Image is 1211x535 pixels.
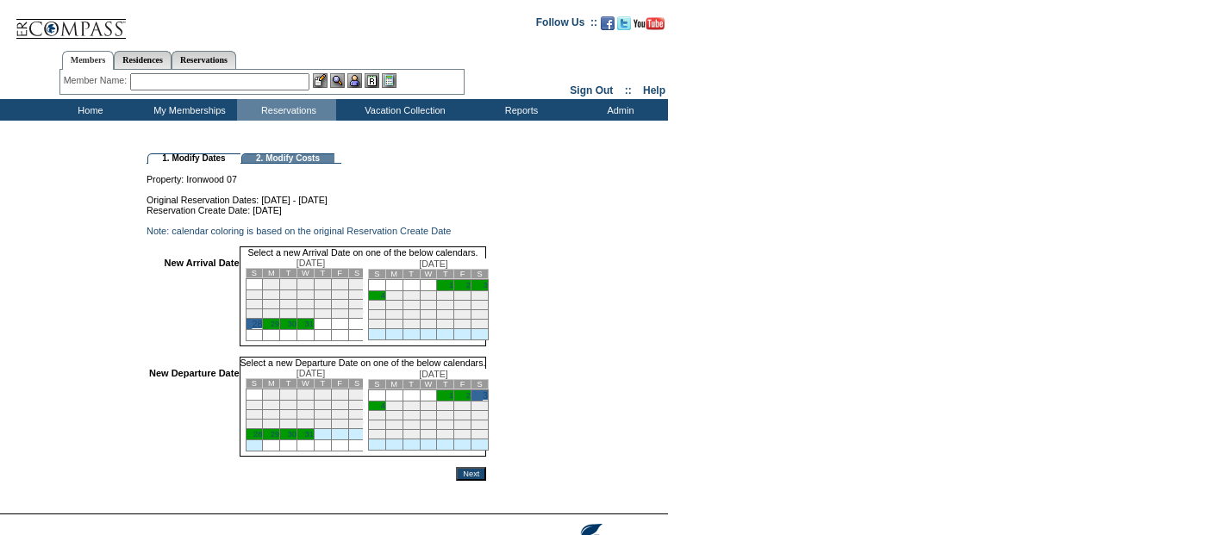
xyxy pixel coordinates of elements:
td: 14 [246,410,263,420]
td: 11 [314,290,331,300]
td: 9 [280,401,297,410]
td: 20 [403,420,420,430]
td: 3 [297,389,315,401]
td: 24 [297,309,315,319]
td: 21 [246,420,263,429]
td: W [297,379,315,389]
td: S [368,270,385,279]
td: 23 [454,420,471,430]
td: 24 [297,420,315,429]
a: Members [62,51,115,70]
td: 11 [368,301,385,310]
td: 26 [331,309,348,319]
img: Become our fan on Facebook [601,16,615,30]
td: 8 [263,401,280,410]
td: 2 [280,279,297,290]
td: Select a new Departure Date on one of the below calendars. [240,357,487,368]
td: 17 [471,411,489,420]
td: 19 [331,410,348,420]
td: W [420,270,437,279]
td: 16 [454,411,471,420]
td: 12 [385,301,403,310]
td: T [403,380,420,389]
td: 5 [331,279,348,290]
td: 9 [280,290,297,300]
span: :: [625,84,632,96]
td: 3 [297,279,315,290]
td: 14 [246,300,263,309]
td: M [385,380,403,389]
td: 28 [420,430,437,439]
img: Impersonate [347,73,362,88]
input: Next [456,467,486,481]
td: 13 [348,401,365,410]
td: S [368,380,385,389]
a: 31 [305,430,314,439]
td: Select a new Arrival Date on one of the below calendars. [240,246,487,258]
td: S [246,379,263,389]
td: T [280,379,297,389]
a: 2 [466,391,471,400]
a: 3 [483,390,488,401]
td: 27 [403,430,420,439]
td: Reservation Create Date: [DATE] [147,205,486,215]
a: Residences [114,51,172,69]
td: Original Reservation Dates: [DATE] - [DATE] [147,184,486,205]
td: New Arrival Date [149,258,240,346]
td: 21 [420,420,437,430]
td: 25 [368,320,385,329]
span: [DATE] [297,368,326,378]
td: 25 [368,430,385,439]
td: 26 [385,430,403,439]
td: 15 [263,410,280,420]
td: T [403,270,420,279]
td: 9 [454,291,471,301]
td: 25 [314,309,331,319]
td: 11 [368,411,385,420]
span: [DATE] [419,369,448,379]
img: b_calculator.gif [382,73,396,88]
td: Property: Ironwood 07 [147,164,486,184]
td: Vacation Collection [336,99,470,121]
td: 14 [420,411,437,420]
td: 17 [471,301,489,310]
td: 2. Modify Costs [241,153,334,164]
td: 22 [263,420,280,429]
td: 1 [263,279,280,290]
td: 23 [454,310,471,320]
td: 10 [471,401,489,411]
td: 19 [385,310,403,320]
td: 10 [297,401,315,410]
td: 25 [314,420,331,429]
td: T [437,270,454,279]
td: 23 [280,420,297,429]
td: 21 [246,309,263,319]
a: Become our fan on Facebook [601,22,615,32]
td: 1 [263,389,280,401]
td: 29 [437,430,454,439]
td: Reservations [237,99,336,121]
td: 5 [385,291,403,301]
td: S [471,270,489,279]
img: Compass Home [15,4,127,40]
td: 22 [263,309,280,319]
td: M [263,379,280,389]
td: F [454,270,471,279]
div: Member Name: [64,73,130,88]
td: 5 [385,401,403,411]
td: 4 [314,389,331,401]
td: F [331,269,348,278]
td: W [297,269,315,278]
td: 7 [246,290,263,300]
a: 3 [484,281,488,289]
td: W [420,380,437,389]
a: Follow us on Twitter [617,22,631,32]
td: S [348,269,365,278]
a: 29 [271,430,279,439]
td: New Departure Date [149,368,240,457]
a: 29 [271,320,279,328]
td: Follow Us :: [536,15,597,35]
td: 26 [331,420,348,429]
td: 19 [331,300,348,309]
td: Reports [470,99,569,121]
